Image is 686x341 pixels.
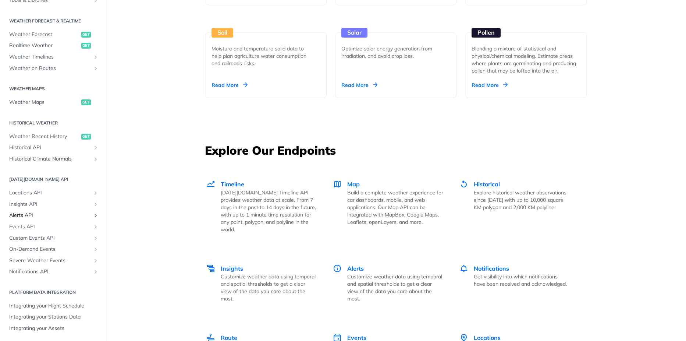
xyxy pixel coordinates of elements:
h2: [DATE][DOMAIN_NAME] API [6,176,100,183]
button: Show subpages for Insights API [93,201,99,207]
span: Weather Maps [9,99,79,106]
a: On-Demand EventsShow subpages for On-Demand Events [6,244,100,255]
a: Solar Optimize solar energy generation from irradiation, and avoid crop loss. Read More [332,5,459,98]
a: Weather TimelinesShow subpages for Weather Timelines [6,52,100,63]
p: Customize weather data using temporal and spatial thresholds to get a clear view of the data you ... [347,273,443,302]
button: Show subpages for Weather on Routes [93,66,99,71]
button: Show subpages for Notifications API [93,269,99,275]
h2: Weather Maps [6,85,100,92]
a: Soil Moisture and temperature solid data to help plan agriculture water consumption and railroads... [202,5,330,98]
a: Integrating your Stations Data [6,312,100,323]
div: Read More [472,81,508,89]
span: get [81,32,91,38]
img: Timeline [206,180,215,189]
img: Alerts [333,264,342,273]
img: Insights [206,264,215,273]
span: Timeline [221,180,244,188]
div: Read More [341,81,377,89]
a: Severe Weather EventsShow subpages for Severe Weather Events [6,255,100,266]
a: Pollen Blending a mixture of statistical and physical/chemical modeling. Estimate areas where pla... [462,5,590,98]
a: Map Map Build a complete weather experience for car dashboards, mobile, and web applications. Our... [325,164,451,249]
div: Blending a mixture of statistical and physical/chemical modeling. Estimate areas where plants are... [472,45,580,74]
div: Pollen [472,28,501,38]
button: Show subpages for Historical API [93,145,99,151]
a: Weather Forecastget [6,29,100,40]
a: Alerts Alerts Customize weather data using temporal and spatial thresholds to get a clear view of... [325,249,451,318]
a: Custom Events APIShow subpages for Custom Events API [6,233,100,244]
button: Show subpages for Locations API [93,190,99,196]
span: Weather Timelines [9,53,91,61]
span: Weather Recent History [9,133,79,140]
div: Read More [212,81,248,89]
a: Realtime Weatherget [6,40,100,51]
a: Historical Historical Explore historical weather observations since [DATE] with up to 10,000 squa... [451,164,578,249]
span: Custom Events API [9,235,91,242]
p: Customize weather data using temporal and spatial thresholds to get a clear view of the data you ... [221,273,317,302]
a: Insights Insights Customize weather data using temporal and spatial thresholds to get a clear vie... [206,249,325,318]
a: Weather on RoutesShow subpages for Weather on Routes [6,63,100,74]
span: Historical [474,180,500,188]
span: get [81,134,91,140]
button: Show subpages for On-Demand Events [93,246,99,252]
button: Show subpages for Events API [93,224,99,230]
a: Historical APIShow subpages for Historical API [6,142,100,153]
a: Timeline Timeline [DATE][DOMAIN_NAME] Timeline API provides weather data at scale. From 7 days in... [206,164,325,249]
span: Insights API [9,201,91,208]
span: Severe Weather Events [9,257,91,264]
span: Map [347,180,360,188]
a: Historical Climate NormalsShow subpages for Historical Climate Normals [6,154,100,165]
div: Moisture and temperature solid data to help plan agriculture water consumption and railroads risks. [212,45,314,67]
img: Historical [459,180,468,189]
p: Build a complete weather experience for car dashboards, mobile, and web applications. Our Map API... [347,189,443,226]
span: On-Demand Events [9,246,91,253]
span: Alerts API [9,212,91,219]
a: Integrating your Assets [6,323,100,334]
p: Explore historical weather observations since [DATE] with up to 10,000 square KM polygon and 2,00... [474,189,570,211]
div: Solar [341,28,367,38]
span: Realtime Weather [9,42,79,49]
a: Events APIShow subpages for Events API [6,221,100,232]
span: Notifications [474,265,509,272]
div: Optimize solar energy generation from irradiation, and avoid crop loss. [341,45,444,60]
p: [DATE][DOMAIN_NAME] Timeline API provides weather data at scale. From 7 days in the past to 14 da... [221,189,317,233]
span: Notifications API [9,268,91,275]
button: Show subpages for Alerts API [93,212,99,218]
span: Events API [9,223,91,231]
a: Notifications Notifications Get visibility into which notifications have been received and acknow... [451,249,578,318]
span: Integrating your Flight Schedule [9,302,99,310]
span: Insights [221,265,243,272]
span: Weather Forecast [9,31,79,38]
span: get [81,99,91,105]
button: Show subpages for Custom Events API [93,235,99,241]
span: Weather on Routes [9,65,91,72]
span: Integrating your Stations Data [9,313,99,321]
a: Weather Mapsget [6,97,100,108]
span: Historical Climate Normals [9,155,91,163]
a: Locations APIShow subpages for Locations API [6,187,100,198]
span: Alerts [347,265,364,272]
a: Insights APIShow subpages for Insights API [6,199,100,210]
a: Alerts APIShow subpages for Alerts API [6,210,100,221]
span: get [81,43,91,49]
span: Historical API [9,144,91,151]
a: Weather Recent Historyget [6,131,100,142]
img: Map [333,180,342,189]
button: Show subpages for Weather Timelines [93,54,99,60]
h2: Weather Forecast & realtime [6,18,100,24]
div: Soil [212,28,233,38]
h3: Explore Our Endpoints [205,142,587,158]
button: Show subpages for Severe Weather Events [93,258,99,264]
h2: Historical Weather [6,120,100,126]
img: Notifications [459,264,468,273]
a: Notifications APIShow subpages for Notifications API [6,266,100,277]
button: Show subpages for Historical Climate Normals [93,156,99,162]
a: Integrating your Flight Schedule [6,300,100,312]
h2: Platform DATA integration [6,289,100,296]
span: Locations API [9,189,91,197]
span: Integrating your Assets [9,325,99,332]
p: Get visibility into which notifications have been received and acknowledged. [474,273,570,288]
